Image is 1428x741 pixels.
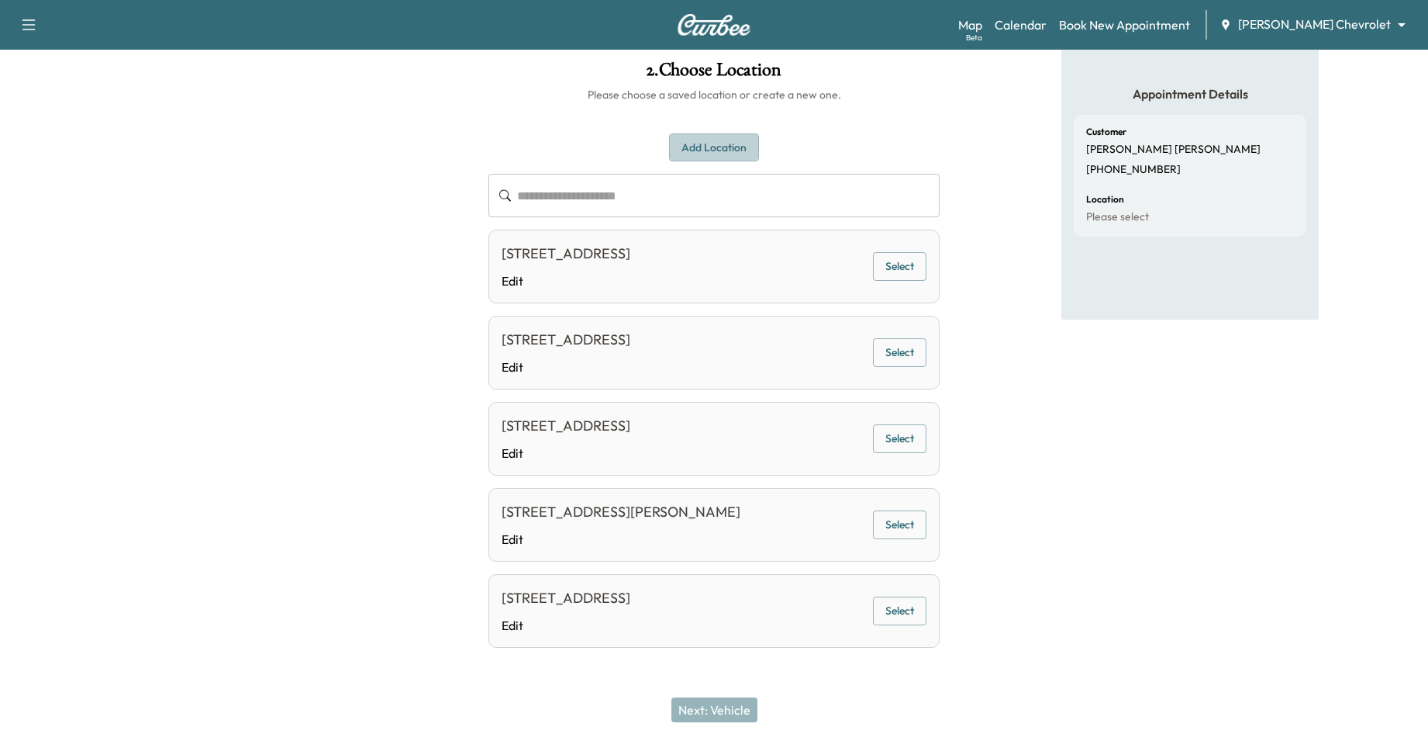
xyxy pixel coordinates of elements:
[1086,210,1149,224] p: Please select
[502,444,630,462] a: Edit
[873,424,926,453] button: Select
[488,87,940,102] h6: Please choose a saved location or create a new one.
[502,415,630,437] div: [STREET_ADDRESS]
[488,61,940,87] h1: 2 . Choose Location
[873,511,926,539] button: Select
[677,14,751,36] img: Curbee Logo
[502,616,630,635] a: Edit
[502,501,740,523] div: [STREET_ADDRESS][PERSON_NAME]
[502,358,630,376] a: Edit
[1238,16,1391,33] span: [PERSON_NAME] Chevrolet
[966,32,982,43] div: Beta
[502,530,740,549] a: Edit
[1086,127,1126,137] h6: Customer
[502,272,630,290] a: Edit
[669,133,759,162] button: Add Location
[502,587,630,609] div: [STREET_ADDRESS]
[995,16,1047,34] a: Calendar
[1086,195,1124,204] h6: Location
[873,597,926,625] button: Select
[1059,16,1190,34] a: Book New Appointment
[1086,143,1261,157] p: [PERSON_NAME] [PERSON_NAME]
[502,243,630,265] div: [STREET_ADDRESS]
[502,329,630,351] div: [STREET_ADDRESS]
[873,252,926,281] button: Select
[958,16,982,34] a: MapBeta
[873,338,926,367] button: Select
[1074,85,1306,102] h5: Appointment Details
[1086,163,1181,177] p: [PHONE_NUMBER]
